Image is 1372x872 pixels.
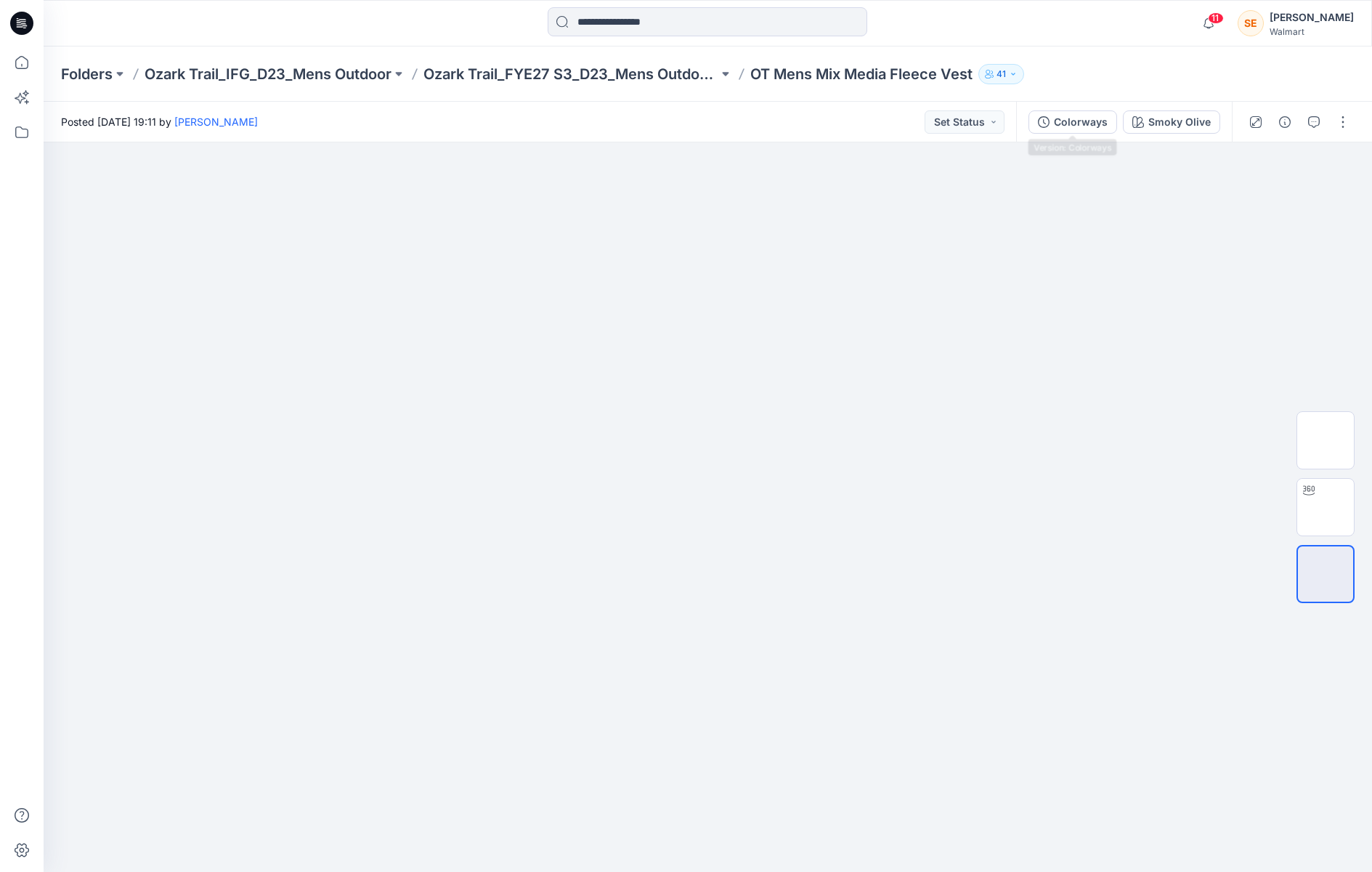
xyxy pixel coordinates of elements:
p: OT Mens Mix Media Fleece Vest [750,64,973,84]
button: Details [1273,110,1296,134]
span: 11 [1208,12,1224,24]
div: Colorways [1054,114,1108,130]
p: 41 [996,66,1006,82]
a: [PERSON_NAME] [174,116,258,128]
a: Folders [61,64,113,84]
span: Posted [DATE] 19:11 by [61,114,258,129]
a: Ozark Trail_IFG_D23_Mens Outdoor [145,64,391,84]
div: SE [1238,10,1264,36]
div: Smoky Olive [1148,114,1211,130]
div: Walmart [1270,26,1354,37]
button: Smoky Olive [1123,110,1220,134]
a: Ozark Trail_FYE27 S3_D23_Mens Outdoor - IFG [423,64,718,84]
div: [PERSON_NAME] [1270,9,1354,26]
button: Colorways [1028,110,1117,134]
button: 41 [978,64,1024,84]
